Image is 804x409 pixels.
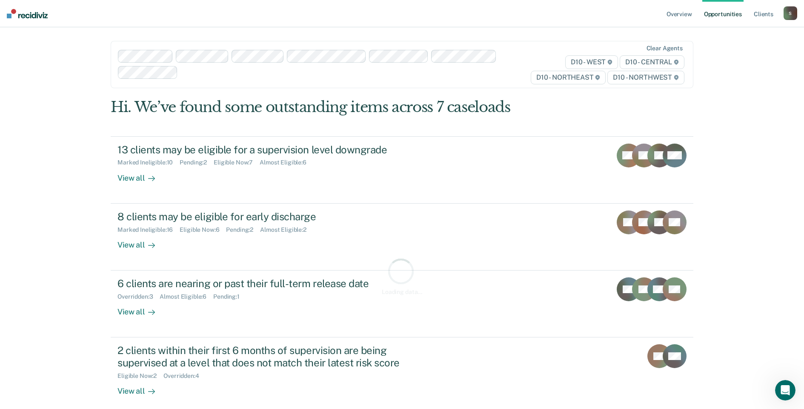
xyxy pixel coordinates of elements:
[117,159,180,166] div: Marked Ineligible : 10
[180,159,214,166] div: Pending : 2
[784,6,797,20] button: S
[565,55,618,69] span: D10 - WEST
[531,71,606,84] span: D10 - NORTHEAST
[607,71,684,84] span: D10 - NORTHWEST
[260,159,313,166] div: Almost Eligible : 6
[160,293,213,300] div: Almost Eligible : 6
[775,380,795,400] iframe: Intercom live chat
[163,372,206,380] div: Overridden : 4
[117,277,416,290] div: 6 clients are nearing or past their full-term release date
[111,204,693,271] a: 8 clients may be eligible for early dischargeMarked Ineligible:16Eligible Now:6Pending:2Almost El...
[111,136,693,204] a: 13 clients may be eligible for a supervision level downgradeMarked Ineligible:10Pending:2Eligible...
[117,380,165,396] div: View all
[7,9,48,18] img: Recidiviz
[214,159,260,166] div: Eligible Now : 7
[117,372,163,380] div: Eligible Now : 2
[647,45,683,52] div: Clear agents
[117,166,165,183] div: View all
[213,293,246,300] div: Pending : 1
[111,271,693,337] a: 6 clients are nearing or past their full-term release dateOverridden:3Almost Eligible:6Pending:1V...
[117,344,416,369] div: 2 clients within their first 6 months of supervision are being supervised at a level that does no...
[260,226,313,233] div: Almost Eligible : 2
[117,210,416,223] div: 8 clients may be eligible for early discharge
[226,226,260,233] div: Pending : 2
[117,144,416,156] div: 13 clients may be eligible for a supervision level downgrade
[180,226,226,233] div: Eligible Now : 6
[117,293,160,300] div: Overridden : 3
[620,55,684,69] span: D10 - CENTRAL
[117,233,165,250] div: View all
[117,226,180,233] div: Marked Ineligible : 16
[111,98,577,116] div: Hi. We’ve found some outstanding items across 7 caseloads
[117,300,165,317] div: View all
